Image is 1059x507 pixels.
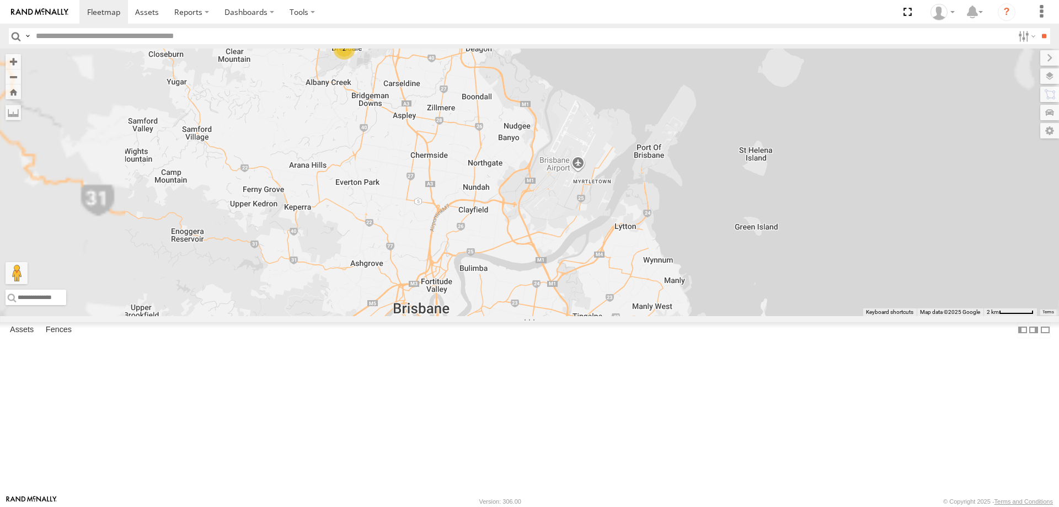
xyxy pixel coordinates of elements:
button: Keyboard shortcuts [866,308,913,316]
div: 2 [333,38,355,60]
a: Visit our Website [6,496,57,507]
label: Hide Summary Table [1040,322,1051,338]
label: Map Settings [1040,123,1059,138]
label: Measure [6,105,21,120]
i: ? [998,3,1015,21]
button: Drag Pegman onto the map to open Street View [6,262,28,284]
label: Dock Summary Table to the Left [1017,322,1028,338]
label: Search Query [23,28,32,44]
div: Laura Van Bruggen [927,4,959,20]
button: Zoom out [6,69,21,84]
label: Fences [40,322,77,338]
span: Map data ©2025 Google [920,309,980,315]
a: Terms (opens in new tab) [1042,310,1054,314]
label: Search Filter Options [1014,28,1037,44]
button: Map scale: 2 km per 59 pixels [983,308,1037,316]
div: © Copyright 2025 - [943,498,1053,505]
img: rand-logo.svg [11,8,68,16]
label: Assets [4,322,39,338]
a: Terms and Conditions [994,498,1053,505]
span: 2 km [987,309,999,315]
div: Version: 306.00 [479,498,521,505]
button: Zoom in [6,54,21,69]
label: Dock Summary Table to the Right [1028,322,1039,338]
button: Zoom Home [6,84,21,99]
